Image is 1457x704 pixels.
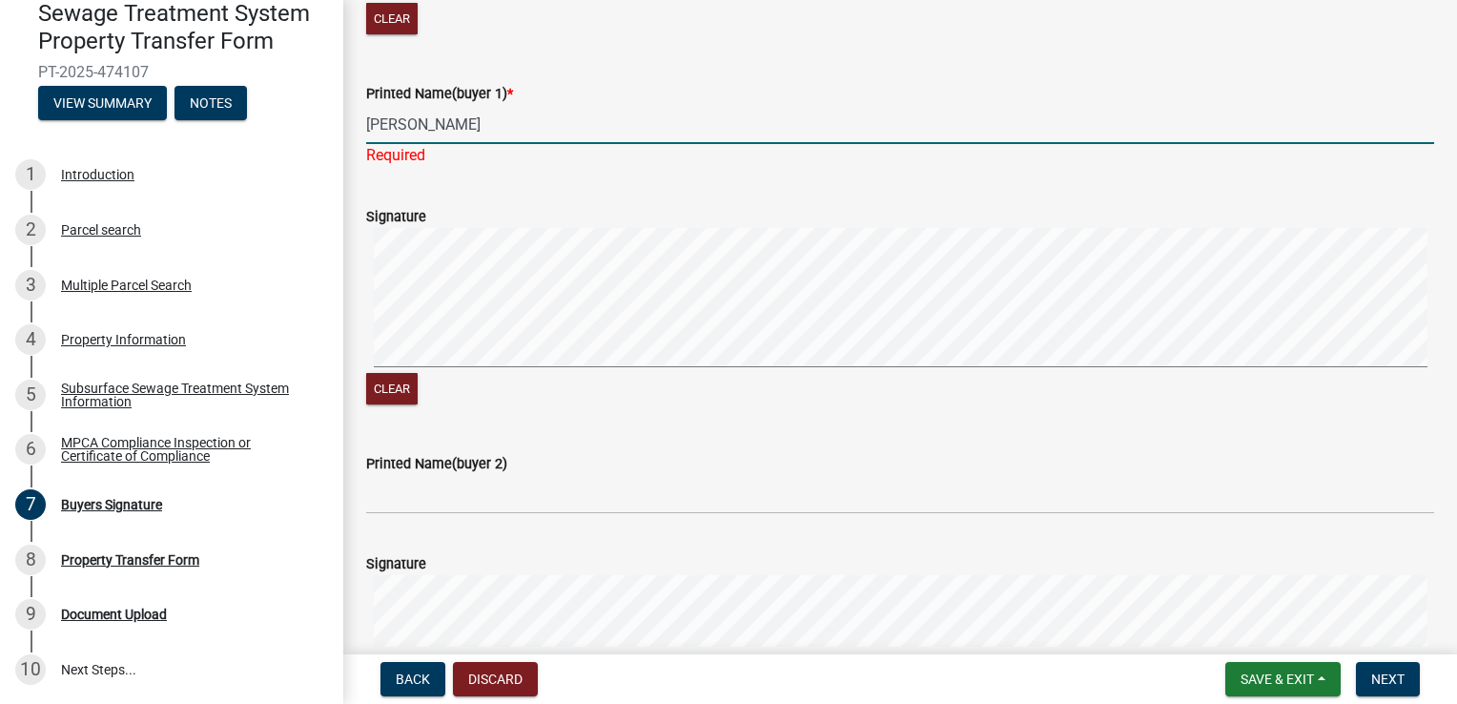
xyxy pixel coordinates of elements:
span: Back [396,672,430,687]
div: 6 [15,434,46,465]
button: Clear [366,3,418,34]
div: 10 [15,654,46,685]
button: View Summary [38,86,167,120]
div: Subsurface Sewage Treatment System Information [61,382,313,408]
div: Property Transfer Form [61,553,199,567]
div: 8 [15,545,46,575]
div: 1 [15,159,46,190]
wm-modal-confirm: Notes [174,96,247,112]
label: Printed Name(buyer 2) [366,458,507,471]
label: Signature [366,558,426,571]
div: 3 [15,270,46,300]
label: Signature [366,211,426,224]
div: Multiple Parcel Search [61,279,192,292]
div: 5 [15,380,46,410]
div: Parcel search [61,223,141,237]
div: Required [366,144,1434,167]
div: Introduction [61,168,134,181]
span: PT-2025-474107 [38,63,305,81]
button: Discard [453,662,538,696]
div: 4 [15,324,46,355]
div: MPCA Compliance Inspection or Certificate of Compliance [61,436,313,463]
div: 2 [15,215,46,245]
div: 9 [15,599,46,630]
label: Printed Name(buyer 1) [366,88,513,101]
div: Buyers Signature [61,498,162,511]
button: Back [380,662,445,696]
div: Property Information [61,333,186,346]
button: Clear [366,373,418,404]
div: 7 [15,489,46,520]
button: Notes [174,86,247,120]
div: Document Upload [61,608,167,621]
button: Save & Exit [1225,662,1341,696]
span: Next [1371,672,1405,687]
span: Save & Exit [1241,672,1314,687]
wm-modal-confirm: Summary [38,96,167,112]
button: Next [1356,662,1420,696]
